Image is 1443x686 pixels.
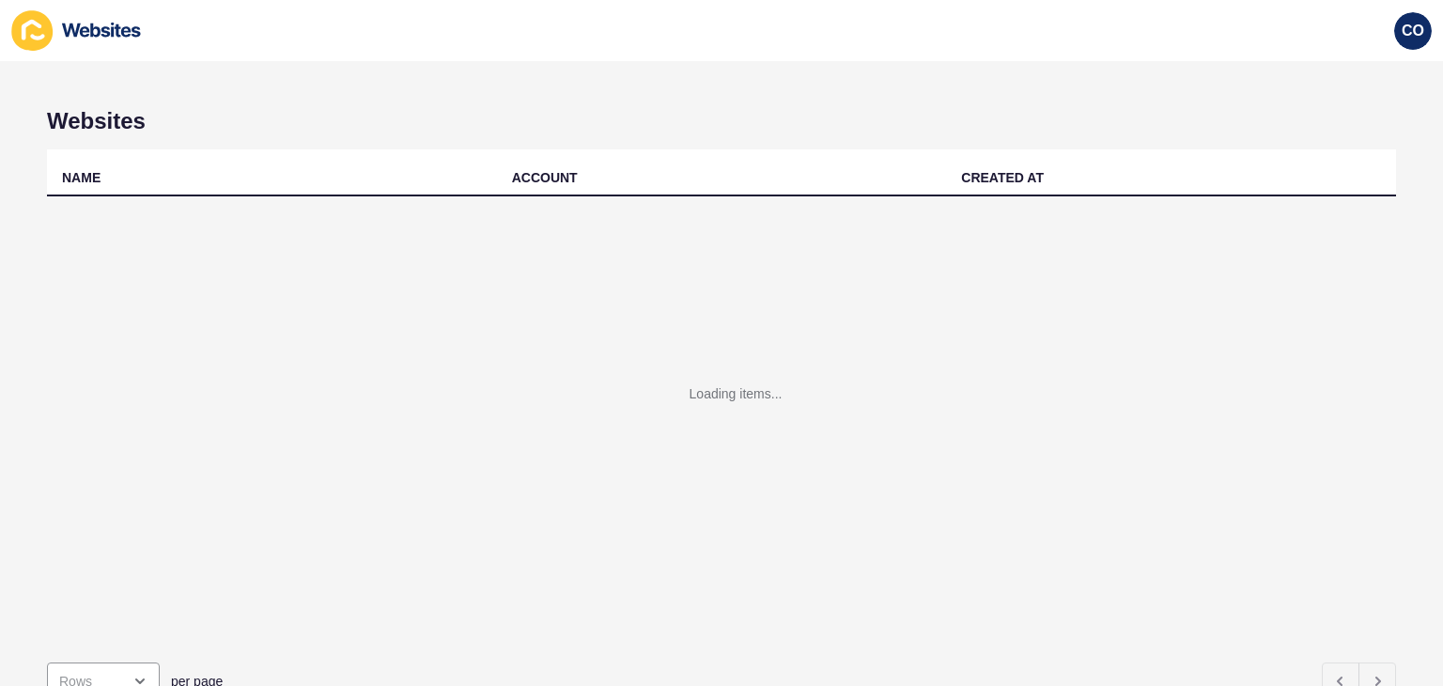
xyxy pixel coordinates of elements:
[690,384,783,403] div: Loading items...
[1402,22,1424,40] span: CO
[47,108,1396,134] h1: Websites
[961,168,1044,187] div: CREATED AT
[62,168,101,187] div: NAME
[512,168,578,187] div: ACCOUNT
